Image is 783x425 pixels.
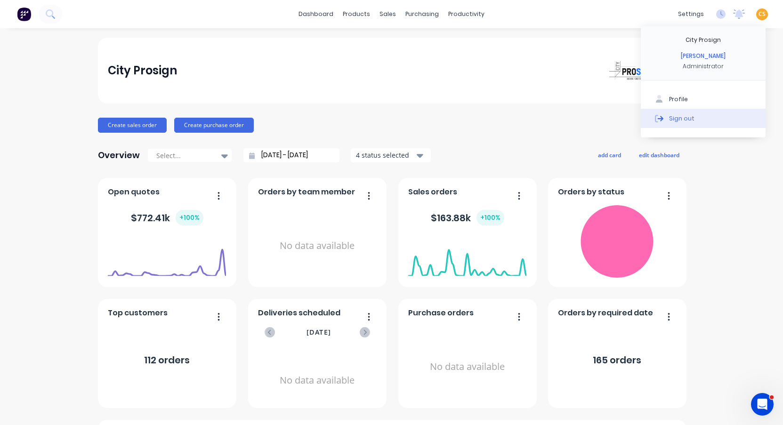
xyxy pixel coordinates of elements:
[593,353,641,367] div: 165 orders
[375,7,401,21] div: sales
[558,186,624,198] span: Orders by status
[131,210,203,225] div: $ 772.41k
[669,95,688,104] div: Profile
[431,210,504,225] div: $ 163.88k
[294,7,338,21] a: dashboard
[338,7,375,21] div: products
[476,210,504,225] div: + 100 %
[673,7,709,21] div: settings
[681,52,726,60] div: [PERSON_NAME]
[408,322,526,411] div: No data available
[356,150,415,160] div: 4 status selected
[609,61,675,80] img: City Prosign
[351,148,431,162] button: 4 status selected
[98,146,140,165] div: Overview
[633,149,686,161] button: edit dashboard
[307,327,331,337] span: [DATE]
[669,114,694,122] div: Sign out
[144,353,190,367] div: 112 orders
[408,307,474,319] span: Purchase orders
[258,307,340,319] span: Deliveries scheduled
[683,62,724,71] div: Administrator
[98,118,167,133] button: Create sales order
[558,307,653,319] span: Orders by required date
[108,186,160,198] span: Open quotes
[444,7,489,21] div: productivity
[641,109,766,128] button: Sign out
[258,186,355,198] span: Orders by team member
[17,7,31,21] img: Factory
[174,118,254,133] button: Create purchase order
[686,36,721,44] div: City Prosign
[592,149,627,161] button: add card
[108,61,177,80] div: City Prosign
[759,10,766,18] span: CS
[258,201,376,290] div: No data available
[641,90,766,109] button: Profile
[751,393,774,416] iframe: Intercom live chat
[401,7,444,21] div: purchasing
[176,210,203,225] div: + 100 %
[258,350,376,411] div: No data available
[408,186,457,198] span: Sales orders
